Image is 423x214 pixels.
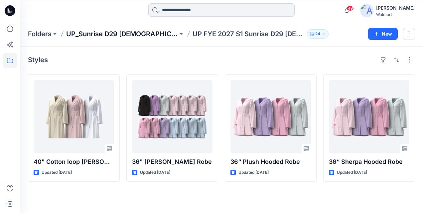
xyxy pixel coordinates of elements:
h4: Styles [28,56,48,64]
p: 40" Cotton loop [PERSON_NAME] collar robe [34,157,114,166]
div: [PERSON_NAME] [376,4,415,12]
a: UP_Sunrise D29 [DEMOGRAPHIC_DATA] Sleep [66,29,178,39]
p: 24 [315,30,320,38]
p: 36“ Sherpa Hooded Robe [329,157,409,166]
div: Walmart [376,12,415,17]
a: 36“ Sherpa Hooded Robe [329,80,409,153]
p: Updated [DATE] [238,169,269,176]
a: 40" Cotton loop terry shawl collar robe [34,80,114,153]
img: avatar [360,4,373,17]
span: 49 [347,6,354,11]
button: New [368,28,398,40]
button: 24 [307,29,329,39]
p: 36“ Plush Hooded Robe [230,157,311,166]
p: Updated [DATE] [140,169,170,176]
a: 36“ Plush Hooded Robe [230,80,311,153]
p: UP FYE 2027 S1 Sunrise D29 [DEMOGRAPHIC_DATA] sleep [193,29,304,39]
p: Updated [DATE] [42,169,72,176]
a: Folders [28,29,52,39]
p: 36" [PERSON_NAME] Robe [132,157,212,166]
p: Updated [DATE] [337,169,367,176]
a: 36" Terry Hooded Robe [132,80,212,153]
